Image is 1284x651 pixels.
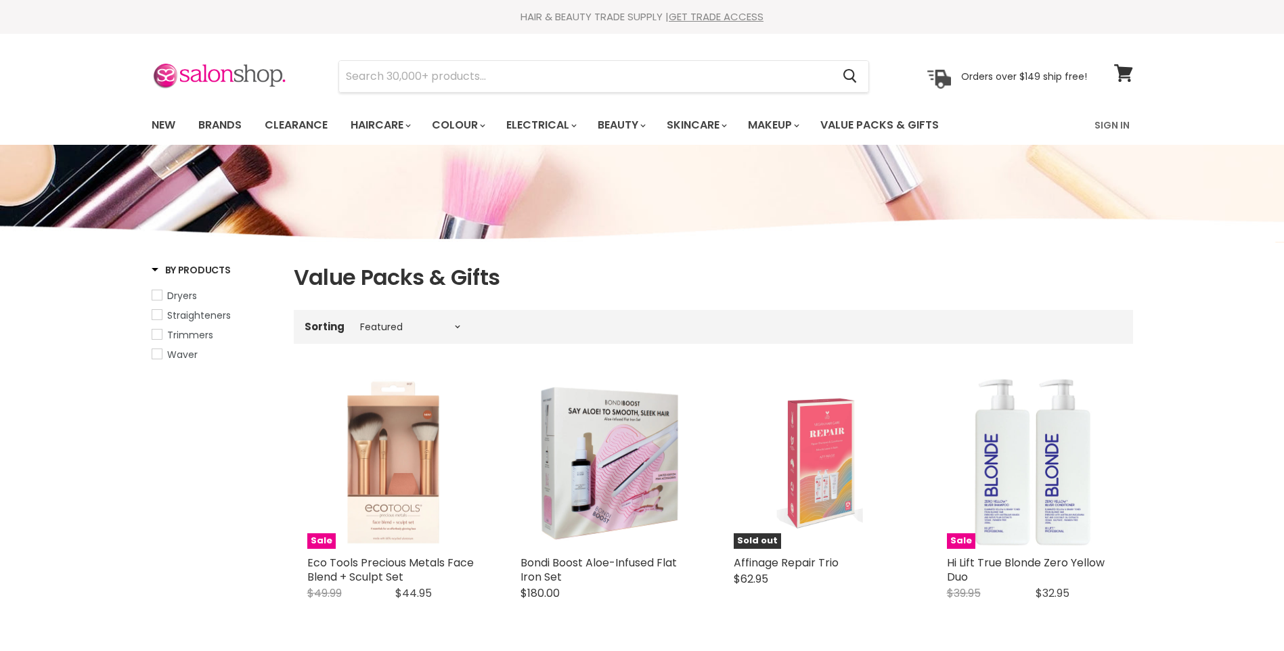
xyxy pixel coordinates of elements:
[254,111,338,139] a: Clearance
[734,376,906,549] a: Affinage Repair Trio Affinage Repair Trio Sold out
[734,571,768,587] span: $62.95
[669,9,763,24] a: GET TRADE ACCESS
[307,376,480,549] a: Eco Tools Precious Metals Face Blend + Sculpt Set Eco Tools Precious Metals Face Blend + Sculpt S...
[152,263,231,277] h3: By Products
[738,111,807,139] a: Makeup
[947,533,975,549] span: Sale
[141,111,185,139] a: New
[395,585,432,601] span: $44.95
[294,263,1133,292] h1: Value Packs & Gifts
[1086,111,1138,139] a: Sign In
[135,10,1150,24] div: HAIR & BEAUTY TRADE SUPPLY |
[167,289,197,302] span: Dryers
[339,61,833,92] input: Search
[338,60,869,93] form: Product
[734,533,781,549] span: Sold out
[307,585,342,601] span: $49.99
[947,555,1105,585] a: Hi Lift True Blonde Zero Yellow Duo
[961,70,1087,82] p: Orders over $149 ship free!
[141,106,1018,145] ul: Main menu
[1036,585,1069,601] span: $32.95
[833,61,868,92] button: Search
[947,376,1120,549] img: Hi Lift True Blonde Zero Yellow Duo
[307,376,480,549] img: Eco Tools Precious Metals Face Blend + Sculpt Set
[152,308,277,323] a: Straighteners
[810,111,949,139] a: Value Packs & Gifts
[340,111,419,139] a: Haircare
[152,288,277,303] a: Dryers
[777,376,863,549] img: Affinage Repair Trio
[947,376,1120,549] a: Hi Lift True Blonde Zero Yellow Duo Sale
[496,111,585,139] a: Electrical
[167,309,231,322] span: Straighteners
[305,321,345,332] label: Sorting
[521,585,560,601] span: $180.00
[135,106,1150,145] nav: Main
[152,347,277,362] a: Waver
[307,533,336,549] span: Sale
[152,328,277,342] a: Trimmers
[307,555,474,585] a: Eco Tools Precious Metals Face Blend + Sculpt Set
[657,111,735,139] a: Skincare
[188,111,252,139] a: Brands
[422,111,493,139] a: Colour
[521,555,677,585] a: Bondi Boost Aloe-Infused Flat Iron Set
[734,555,839,570] a: Affinage Repair Trio
[588,111,654,139] a: Beauty
[167,328,213,342] span: Trimmers
[167,348,198,361] span: Waver
[521,376,693,549] img: Bondi Boost Aloe-Infused Flat Iron Set
[947,585,981,601] span: $39.95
